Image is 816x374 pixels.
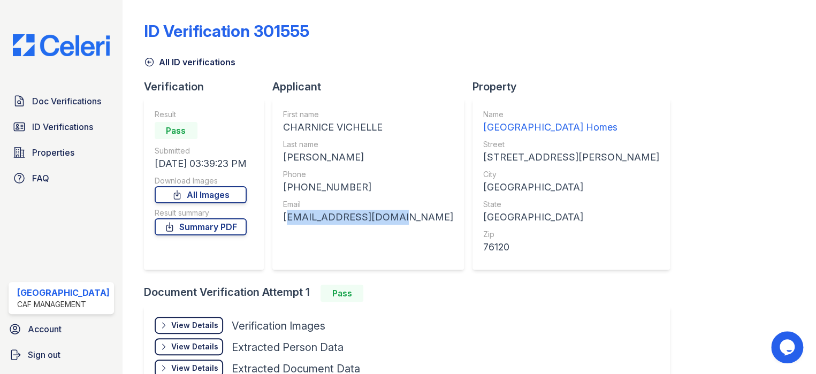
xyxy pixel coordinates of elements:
span: ID Verifications [32,120,93,133]
iframe: chat widget [771,331,805,363]
img: CE_Logo_Blue-a8612792a0a2168367f1c8372b55b34899dd931a85d93a1a3d3e32e68fde9ad4.png [4,34,118,56]
div: Download Images [155,175,247,186]
div: Pass [155,122,197,139]
span: Account [28,323,62,335]
div: [GEOGRAPHIC_DATA] [483,180,659,195]
div: [PERSON_NAME] [283,150,453,165]
div: First name [283,109,453,120]
div: CHARNICE VICHELLE [283,120,453,135]
div: Result [155,109,247,120]
div: Result summary [155,208,247,218]
span: Properties [32,146,74,159]
span: FAQ [32,172,49,185]
div: City [483,169,659,180]
div: [DATE] 03:39:23 PM [155,156,247,171]
div: Submitted [155,146,247,156]
a: ID Verifications [9,116,114,138]
div: Zip [483,229,659,240]
a: All Images [155,186,247,203]
div: [PHONE_NUMBER] [283,180,453,195]
div: [STREET_ADDRESS][PERSON_NAME] [483,150,659,165]
div: Name [483,109,659,120]
span: Sign out [28,348,60,361]
div: Pass [321,285,363,302]
a: Properties [9,142,114,163]
span: Doc Verifications [32,95,101,108]
a: Summary PDF [155,218,247,235]
a: Name [GEOGRAPHIC_DATA] Homes [483,109,659,135]
a: FAQ [9,167,114,189]
div: Street [483,139,659,150]
a: Account [4,318,118,340]
div: View Details [171,341,218,352]
div: Applicant [272,79,472,94]
div: [GEOGRAPHIC_DATA] [483,210,659,225]
div: [GEOGRAPHIC_DATA] Homes [483,120,659,135]
div: Email [283,199,453,210]
div: Property [472,79,678,94]
div: View Details [171,320,218,331]
div: Verification [144,79,272,94]
div: Extracted Person Data [232,340,344,355]
a: All ID verifications [144,56,235,68]
a: Sign out [4,344,118,365]
div: 76120 [483,240,659,255]
div: Last name [283,139,453,150]
div: ID Verification 301555 [144,21,309,41]
div: [GEOGRAPHIC_DATA] [17,286,110,299]
div: Phone [283,169,453,180]
div: View Details [171,363,218,373]
div: Document Verification Attempt 1 [144,285,678,302]
div: Verification Images [232,318,325,333]
div: [EMAIL_ADDRESS][DOMAIN_NAME] [283,210,453,225]
div: State [483,199,659,210]
div: CAF Management [17,299,110,310]
a: Doc Verifications [9,90,114,112]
